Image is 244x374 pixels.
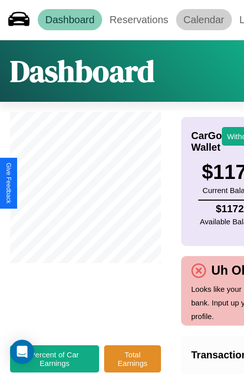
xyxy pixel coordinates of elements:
a: Dashboard [38,9,102,30]
h4: CarGo Wallet [191,130,222,153]
h1: Dashboard [10,50,154,92]
button: Percent of Car Earnings [10,345,99,372]
div: Give Feedback [5,163,12,204]
div: Open Intercom Messenger [10,340,34,364]
button: Total Earnings [104,345,161,372]
a: Reservations [102,9,176,30]
a: Calendar [176,9,232,30]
